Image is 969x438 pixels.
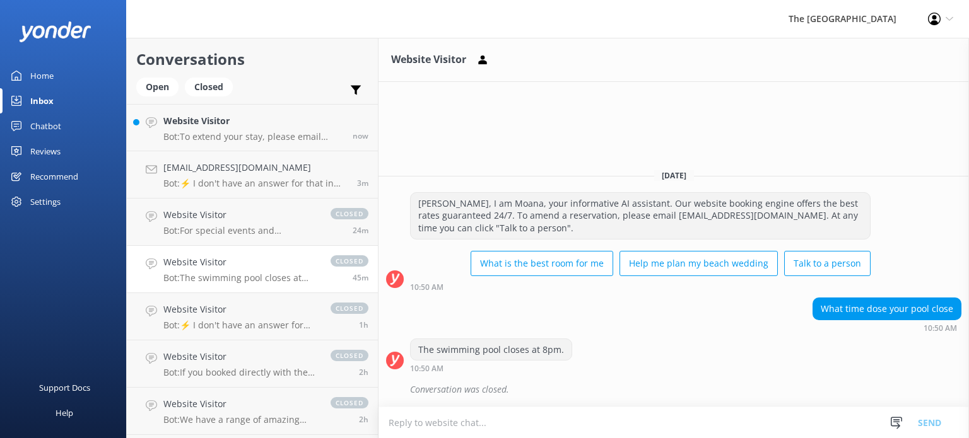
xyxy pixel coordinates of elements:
span: Oct 08 2025 05:11pm (UTC -10:00) Pacific/Honolulu [353,225,368,236]
h4: Website Visitor [163,255,318,269]
p: Bot: If you booked directly with the hotel, you can amend your booking on the booking engine on o... [163,367,318,378]
h4: Website Visitor [163,350,318,364]
p: Bot: We have a range of amazing rooms for you to choose from. The best way to help you decide on ... [163,414,318,425]
button: Talk to a person [784,251,871,276]
span: Oct 08 2025 05:33pm (UTC -10:00) Pacific/Honolulu [357,178,368,188]
span: closed [331,208,368,219]
h2: Conversations [136,47,368,71]
span: Oct 08 2025 04:24pm (UTC -10:00) Pacific/Honolulu [359,320,368,330]
a: Website VisitorBot:To extend your stay, please email [EMAIL_ADDRESS][DOMAIN_NAME] for assistance.now [127,104,378,151]
div: Home [30,63,54,88]
div: What time dose your pool close [813,298,961,320]
p: Bot: For special events and occasions, please email our team at [EMAIL_ADDRESS][DOMAIN_NAME]. [163,225,318,236]
a: Website VisitorBot:The swimming pool closes at 8pm.closed45m [127,246,378,293]
strong: 10:50 AM [410,284,443,291]
div: The swimming pool closes at 8pm. [411,339,572,360]
p: Bot: ⚡ I don't have an answer for that in my knowledge base. Please try and rephrase your questio... [163,178,348,189]
span: Oct 08 2025 04:50pm (UTC -10:00) Pacific/Honolulu [353,272,368,283]
span: Oct 08 2025 05:36pm (UTC -10:00) Pacific/Honolulu [353,130,368,141]
strong: 10:50 AM [410,365,443,372]
button: Help me plan my beach wedding [620,251,778,276]
p: Bot: ⚡ I don't have an answer for that in my knowledge base. Please try and rephrase your questio... [163,320,318,331]
strong: 10:50 AM [924,325,957,332]
h4: [EMAIL_ADDRESS][DOMAIN_NAME] [163,161,348,175]
img: yonder-white-logo.png [19,21,91,42]
p: Bot: To extend your stay, please email [EMAIL_ADDRESS][DOMAIN_NAME] for assistance. [163,131,343,142]
p: Bot: The swimming pool closes at 8pm. [163,272,318,284]
button: What is the best room for me [471,251,613,276]
a: Closed [185,79,239,93]
h4: Website Visitor [163,303,318,316]
a: Open [136,79,185,93]
div: [PERSON_NAME], I am Moana, your informative AI assistant. Our website booking engine offers the b... [411,193,870,239]
span: [DATE] [654,170,694,181]
span: Oct 08 2025 02:43pm (UTC -10:00) Pacific/Honolulu [359,367,368,377]
div: Support Docs [39,375,90,400]
div: Reviews [30,139,61,164]
div: Closed [185,78,233,96]
div: 2025-10-09T03:36:00.377 [386,379,961,400]
span: closed [331,303,368,314]
span: closed [331,255,368,267]
div: Oct 08 2025 04:50pm (UTC -10:00) Pacific/Honolulu [410,282,871,291]
div: Help [56,400,73,425]
div: Oct 08 2025 04:50pm (UTC -10:00) Pacific/Honolulu [410,364,572,372]
h4: Website Visitor [163,208,318,222]
div: Conversation was closed. [410,379,961,400]
div: Settings [30,189,61,214]
div: Oct 08 2025 04:50pm (UTC -10:00) Pacific/Honolulu [813,323,961,332]
a: [EMAIL_ADDRESS][DOMAIN_NAME]Bot:⚡ I don't have an answer for that in my knowledge base. Please tr... [127,151,378,199]
h4: Website Visitor [163,397,318,411]
a: Website VisitorBot:⚡ I don't have an answer for that in my knowledge base. Please try and rephras... [127,293,378,340]
a: Website VisitorBot:We have a range of amazing rooms for you to choose from. The best way to help ... [127,388,378,435]
a: Website VisitorBot:For special events and occasions, please email our team at [EMAIL_ADDRESS][DOM... [127,199,378,246]
h4: Website Visitor [163,114,343,128]
div: Recommend [30,164,78,189]
span: closed [331,397,368,408]
div: Chatbot [30,113,61,139]
div: Inbox [30,88,54,113]
span: Oct 08 2025 02:38pm (UTC -10:00) Pacific/Honolulu [359,414,368,425]
a: Website VisitorBot:If you booked directly with the hotel, you can amend your booking on the booki... [127,340,378,388]
h3: Website Visitor [391,52,466,68]
span: closed [331,350,368,361]
div: Open [136,78,179,96]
